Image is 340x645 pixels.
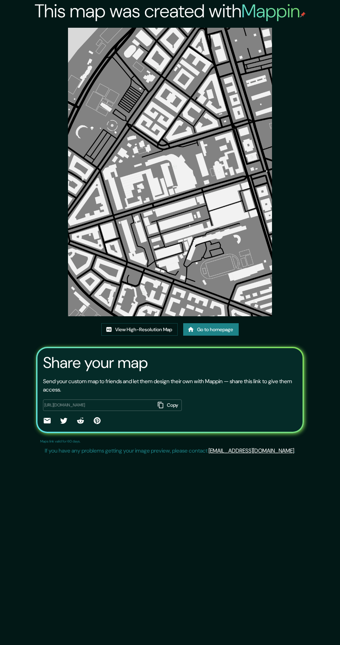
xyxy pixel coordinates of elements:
p: If you have any problems getting your image preview, please contact . [45,447,295,455]
p: Maps link valid for 60 days. [40,439,80,444]
a: Go to homepage [183,323,239,336]
a: View High-Resolution Map [101,323,178,336]
img: created-map [68,28,272,316]
img: mappin-pin [300,12,306,17]
a: [EMAIL_ADDRESS][DOMAIN_NAME] [209,447,294,454]
h3: Share your map [43,354,148,372]
p: Send your custom map to friends and let them design their own with Mappin — share this link to gi... [43,377,297,394]
button: Copy [155,399,182,411]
